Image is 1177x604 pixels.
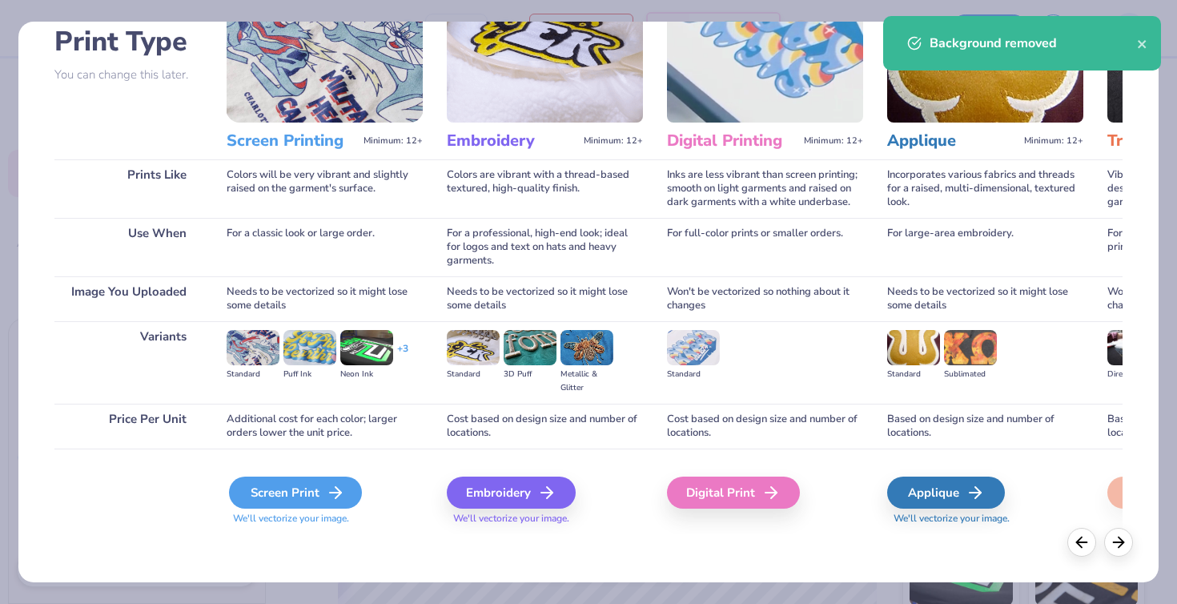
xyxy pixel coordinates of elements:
img: Standard [667,330,720,365]
div: Colors will be very vibrant and slightly raised on the garment's surface. [227,159,423,218]
div: Embroidery [447,477,576,509]
div: Screen Print [229,477,362,509]
div: Inks are less vibrant than screen printing; smooth on light garments and raised on dark garments ... [667,159,863,218]
span: Minimum: 12+ [364,135,423,147]
div: Cost based on design size and number of locations. [447,404,643,449]
img: Sublimated [944,330,997,365]
img: Puff Ink [283,330,336,365]
span: We'll vectorize your image. [887,512,1083,525]
div: Neon Ink [340,368,393,381]
img: Standard [227,330,279,365]
div: Price Per Unit [54,404,203,449]
span: Minimum: 12+ [1024,135,1083,147]
div: Image You Uploaded [54,276,203,321]
div: Metallic & Glitter [560,368,613,395]
div: Standard [447,368,500,381]
div: Additional cost for each color; larger orders lower the unit price. [227,404,423,449]
h3: Applique [887,131,1018,151]
div: For large-area embroidery. [887,218,1083,276]
div: Cost based on design size and number of locations. [667,404,863,449]
div: Applique [887,477,1005,509]
div: Use When [54,218,203,276]
div: Sublimated [944,368,997,381]
span: We'll vectorize your image. [227,512,423,525]
div: Colors are vibrant with a thread-based textured, high-quality finish. [447,159,643,218]
span: Minimum: 12+ [804,135,863,147]
div: Digital Print [667,477,800,509]
div: Won't be vectorized so nothing about it changes [667,276,863,321]
button: close [1137,34,1148,53]
div: Background removed [930,34,1137,53]
img: Direct-to-film [1107,330,1160,365]
div: Standard [227,368,279,381]
span: We'll vectorize your image. [447,512,643,525]
div: For a professional, high-end look; ideal for logos and text on hats and heavy garments. [447,218,643,276]
div: For a classic look or large order. [227,218,423,276]
img: Standard [887,330,940,365]
div: Incorporates various fabrics and threads for a raised, multi-dimensional, textured look. [887,159,1083,218]
p: You can change this later. [54,68,203,82]
span: Minimum: 12+ [584,135,643,147]
div: Needs to be vectorized so it might lose some details [447,276,643,321]
div: Needs to be vectorized so it might lose some details [227,276,423,321]
h3: Embroidery [447,131,577,151]
div: Based on design size and number of locations. [887,404,1083,449]
div: Puff Ink [283,368,336,381]
h3: Screen Printing [227,131,357,151]
img: Neon Ink [340,330,393,365]
h3: Digital Printing [667,131,797,151]
div: Direct-to-film [1107,368,1160,381]
div: Standard [667,368,720,381]
div: Standard [887,368,940,381]
div: Variants [54,321,203,404]
div: Prints Like [54,159,203,218]
img: Standard [447,330,500,365]
img: Metallic & Glitter [560,330,613,365]
div: For full-color prints or smaller orders. [667,218,863,276]
div: Needs to be vectorized so it might lose some details [887,276,1083,321]
img: 3D Puff [504,330,556,365]
div: 3D Puff [504,368,556,381]
div: + 3 [397,342,408,369]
